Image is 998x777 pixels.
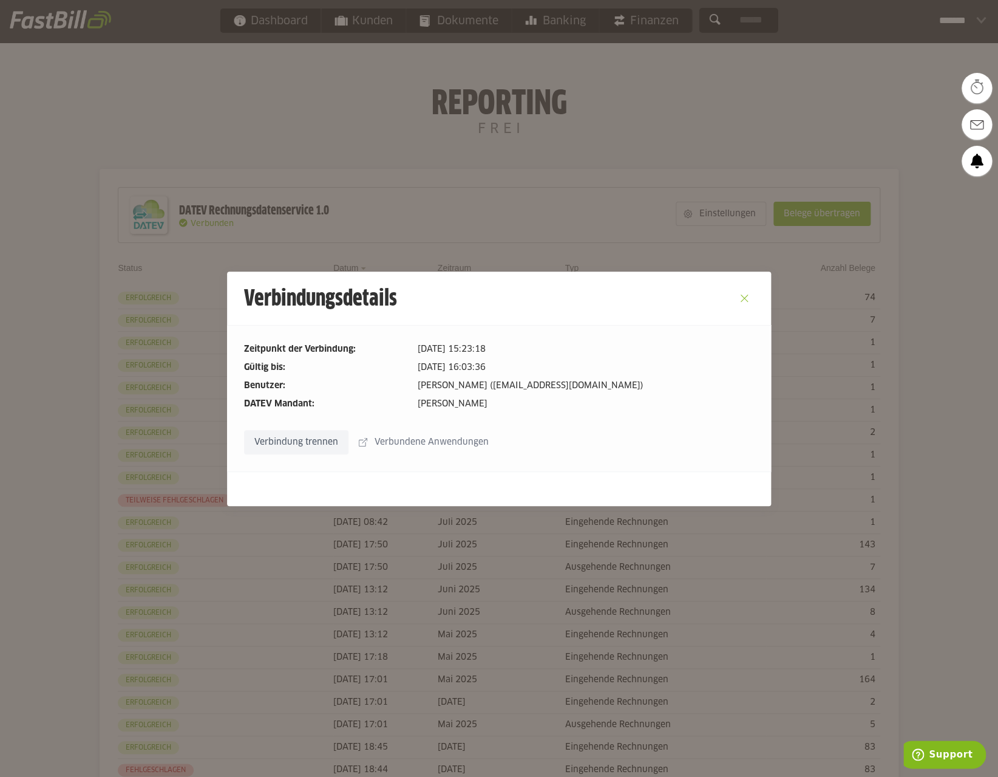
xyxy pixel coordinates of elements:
dd: [PERSON_NAME] [417,397,754,411]
sl-button: Verbundene Anwendungen [351,430,499,454]
iframe: Öffnet ein Widget, in dem Sie weitere Informationen finden [903,741,986,771]
dd: [DATE] 16:03:36 [417,361,754,374]
dt: Zeitpunkt der Verbindung: [244,343,407,356]
dt: Gültig bis: [244,361,407,374]
dd: [PERSON_NAME] ([EMAIL_ADDRESS][DOMAIN_NAME]) [417,379,754,392]
dt: Benutzer: [244,379,407,392]
dd: [DATE] 15:23:18 [417,343,754,356]
dt: DATEV Mandant: [244,397,407,411]
sl-button: Verbindung trennen [244,430,348,454]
